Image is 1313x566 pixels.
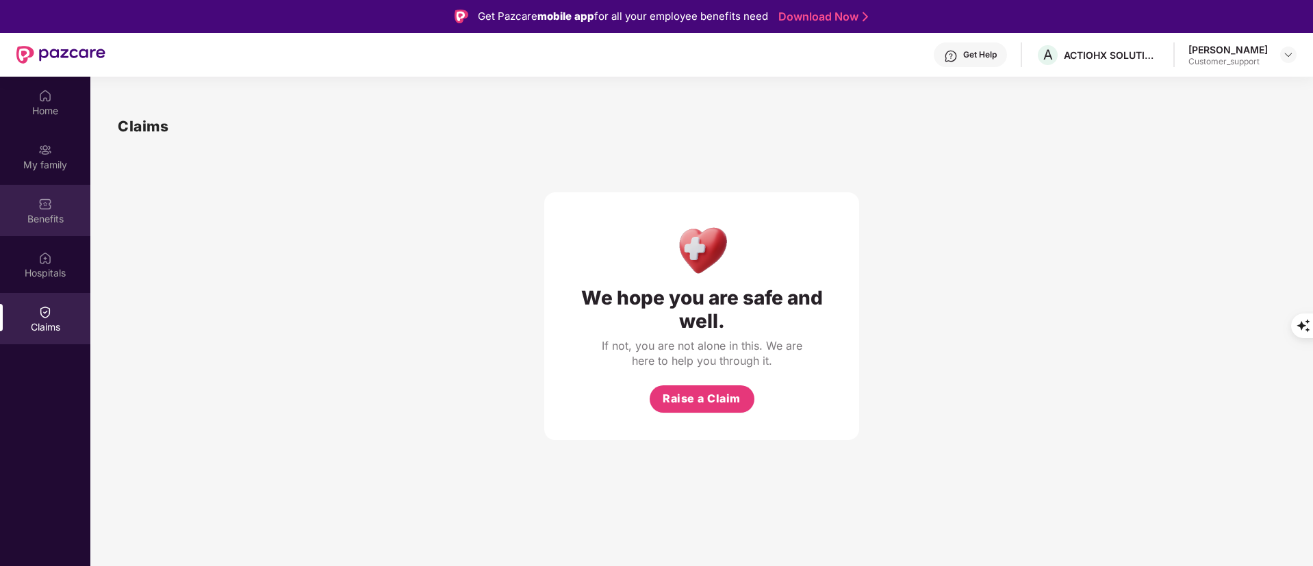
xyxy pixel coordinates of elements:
[38,89,52,103] img: svg+xml;base64,PHN2ZyBpZD0iSG9tZSIgeG1sbnM9Imh0dHA6Ly93d3cudzMub3JnLzIwMDAvc3ZnIiB3aWR0aD0iMjAiIG...
[650,385,754,413] button: Raise a Claim
[778,10,864,24] a: Download Now
[537,10,594,23] strong: mobile app
[1188,56,1268,67] div: Customer_support
[38,251,52,265] img: svg+xml;base64,PHN2ZyBpZD0iSG9zcGl0YWxzIiB4bWxucz0iaHR0cDovL3d3dy53My5vcmcvMjAwMC9zdmciIHdpZHRoPS...
[16,46,105,64] img: New Pazcare Logo
[944,49,958,63] img: svg+xml;base64,PHN2ZyBpZD0iSGVscC0zMngzMiIgeG1sbnM9Imh0dHA6Ly93d3cudzMub3JnLzIwMDAvc3ZnIiB3aWR0aD...
[478,8,768,25] div: Get Pazcare for all your employee benefits need
[1188,43,1268,56] div: [PERSON_NAME]
[1064,49,1160,62] div: ACTIOHX SOLUTIONS PRIVATE LIMITED
[963,49,997,60] div: Get Help
[1043,47,1053,63] span: A
[118,115,168,138] h1: Claims
[663,390,741,407] span: Raise a Claim
[599,338,804,368] div: If not, you are not alone in this. We are here to help you through it.
[38,305,52,319] img: svg+xml;base64,PHN2ZyBpZD0iQ2xhaW0iIHhtbG5zPSJodHRwOi8vd3d3LnczLm9yZy8yMDAwL3N2ZyIgd2lkdGg9IjIwIi...
[1283,49,1294,60] img: svg+xml;base64,PHN2ZyBpZD0iRHJvcGRvd24tMzJ4MzIiIHhtbG5zPSJodHRwOi8vd3d3LnczLm9yZy8yMDAwL3N2ZyIgd2...
[38,197,52,211] img: svg+xml;base64,PHN2ZyBpZD0iQmVuZWZpdHMiIHhtbG5zPSJodHRwOi8vd3d3LnczLm9yZy8yMDAwL3N2ZyIgd2lkdGg9Ij...
[38,143,52,157] img: svg+xml;base64,PHN2ZyB3aWR0aD0iMjAiIGhlaWdodD0iMjAiIHZpZXdCb3g9IjAgMCAyMCAyMCIgZmlsbD0ibm9uZSIgeG...
[572,286,832,333] div: We hope you are safe and well.
[672,220,732,279] img: Health Care
[863,10,868,24] img: Stroke
[455,10,468,23] img: Logo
